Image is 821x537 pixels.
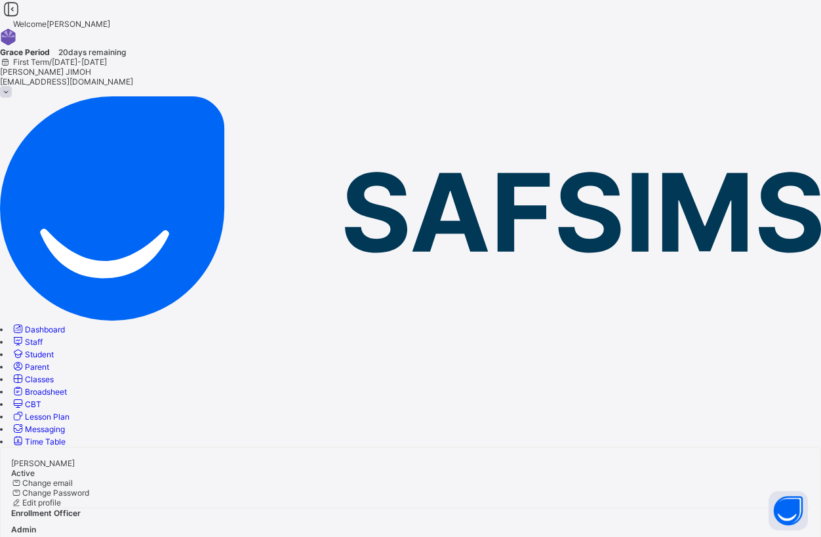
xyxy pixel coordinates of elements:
span: 20 days remaining [58,47,126,57]
a: Lesson Plan [11,412,70,422]
a: Messaging [11,424,65,434]
span: Student [25,349,54,359]
span: Change email [22,478,73,488]
span: Admin [11,525,36,534]
span: Dashboard [25,325,65,334]
span: Lesson Plan [25,412,70,422]
span: Enrollment Officer [11,508,81,518]
a: Parent [11,362,49,372]
span: Classes [25,374,54,384]
a: Classes [11,374,54,384]
span: Change Password [22,488,89,498]
a: Student [11,349,54,359]
a: CBT [11,399,41,409]
button: Open asap [769,491,808,530]
span: Parent [25,362,49,372]
span: Welcome [PERSON_NAME] [13,19,110,29]
span: Broadsheet [25,387,67,397]
span: Messaging [25,424,65,434]
span: [PERSON_NAME] [11,458,75,468]
a: Broadsheet [11,387,67,397]
span: Edit profile [22,498,61,507]
a: Time Table [11,437,66,447]
span: CBT [25,399,41,409]
span: Time Table [25,437,66,447]
a: Staff [11,337,43,347]
a: Dashboard [11,325,65,334]
span: Active [11,468,35,478]
span: Staff [25,337,43,347]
